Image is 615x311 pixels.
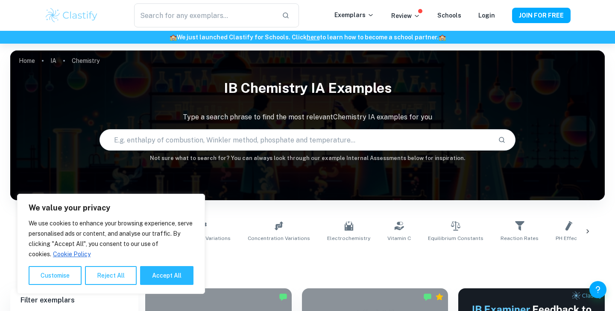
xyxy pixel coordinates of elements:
button: JOIN FOR FREE [512,8,571,23]
a: IA [50,55,56,67]
button: Search [495,133,509,147]
span: Concentration Variations [248,234,310,242]
div: Premium [435,293,444,301]
span: 🏫 [439,34,446,41]
span: Reaction Rates [501,234,539,242]
input: Search for any exemplars... [134,3,275,27]
a: Schools [437,12,461,19]
input: E.g. enthalpy of combustion, Winkler method, phosphate and temperature... [100,128,491,152]
button: Customise [29,266,82,285]
h1: IB Chemistry IA examples [10,74,605,102]
a: Login [478,12,495,19]
p: Chemistry [72,56,100,65]
img: Marked [279,293,287,301]
img: Marked [423,293,432,301]
h6: Not sure what to search for? You can always look through our example Internal Assessments below f... [10,154,605,163]
span: 🏫 [170,34,177,41]
h6: We just launched Clastify for Schools. Click to learn how to become a school partner. [2,33,613,42]
a: Cookie Policy [53,250,91,258]
span: Vitamin C [387,234,411,242]
p: Type a search phrase to find the most relevant Chemistry IA examples for you [10,112,605,122]
h1: All Chemistry IA Examples [40,252,575,268]
span: Equilibrium Constants [428,234,483,242]
p: We value your privacy [29,203,193,213]
a: Home [19,55,35,67]
button: Reject All [85,266,137,285]
span: Electrochemistry [327,234,370,242]
span: pH Effects [556,234,582,242]
p: We use cookies to enhance your browsing experience, serve personalised ads or content, and analys... [29,218,193,259]
a: here [307,34,320,41]
button: Help and Feedback [589,281,606,298]
p: Exemplars [334,10,374,20]
button: Accept All [140,266,193,285]
p: Review [391,11,420,21]
div: We value your privacy [17,194,205,294]
img: Clastify logo [44,7,99,24]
